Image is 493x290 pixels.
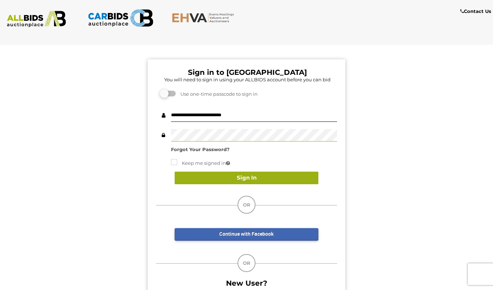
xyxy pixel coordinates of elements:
[171,146,230,152] a: Forgot Your Password?
[158,77,337,82] h5: You will need to sign in using your ALLBIDS account before you can bid
[238,254,255,272] div: OR
[175,172,318,184] button: Sign In
[460,8,491,14] b: Contact Us
[238,196,255,214] div: OR
[175,228,318,241] a: Continue with Facebook
[226,279,267,287] b: New User?
[460,7,493,15] a: Contact Us
[88,7,153,29] img: CARBIDS.com.au
[4,11,69,27] img: ALLBIDS.com.au
[177,91,258,97] span: Use one-time passcode to sign in
[172,13,238,23] img: EHVA.com.au
[171,159,230,167] label: Keep me signed in
[188,68,307,77] b: Sign in to [GEOGRAPHIC_DATA]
